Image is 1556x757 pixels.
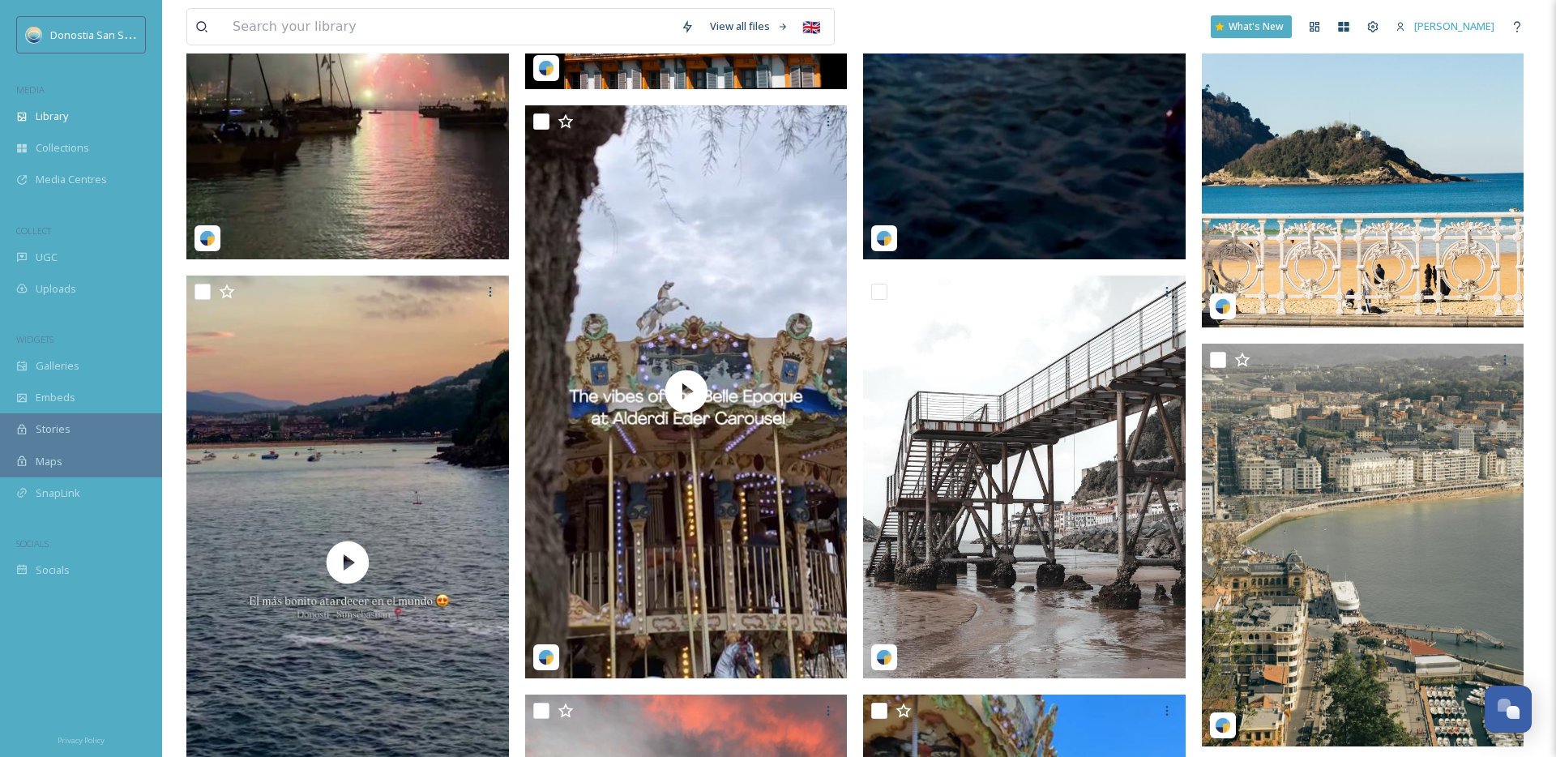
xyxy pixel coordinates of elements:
[36,172,107,187] span: Media Centres
[1202,343,1524,746] img: pasteleriaotaegui-2886697.jpg
[36,109,68,124] span: Library
[876,649,892,665] img: snapsea-logo.png
[1211,15,1292,38] a: What's New
[36,485,80,501] span: SnapLink
[16,333,53,345] span: WIDGETS
[797,12,826,41] div: 🇬🇧
[1414,19,1494,33] span: [PERSON_NAME]
[36,562,70,578] span: Socials
[525,105,848,679] img: thumbnail
[702,11,797,42] a: View all files
[16,225,51,237] span: COLLECT
[876,230,892,246] img: snapsea-logo.png
[199,230,216,246] img: snapsea-logo.png
[1215,298,1231,314] img: snapsea-logo.png
[1485,686,1532,733] button: Open Chat
[538,649,554,665] img: snapsea-logo.png
[36,281,76,297] span: Uploads
[26,27,42,43] img: images.jpeg
[224,9,673,45] input: Search your library
[16,537,49,550] span: SOCIALS
[36,250,58,265] span: UGC
[36,140,89,156] span: Collections
[36,390,75,405] span: Embeds
[58,735,105,746] span: Privacy Policy
[16,83,45,96] span: MEDIA
[36,358,79,374] span: Galleries
[36,421,71,437] span: Stories
[1387,11,1503,42] a: [PERSON_NAME]
[1215,717,1231,733] img: snapsea-logo.png
[538,60,554,76] img: snapsea-logo.png
[50,27,214,42] span: Donostia San Sebastián Turismoa
[58,729,105,749] a: Privacy Policy
[863,276,1186,679] img: sefraisik-18032362526645864.jpeg
[36,454,62,469] span: Maps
